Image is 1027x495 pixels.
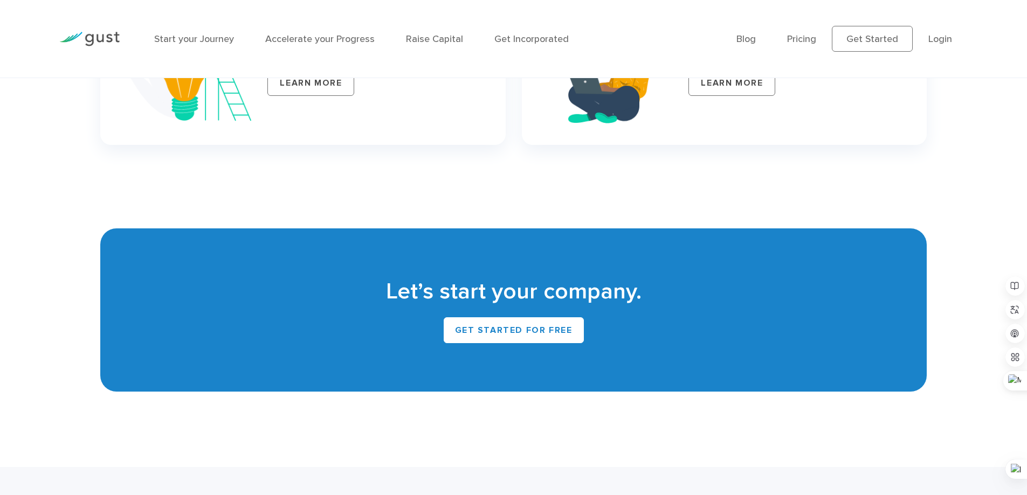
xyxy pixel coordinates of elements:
[832,26,913,52] a: Get Started
[267,70,354,96] a: LEARN MORE
[688,70,775,96] a: LEARN MORE
[444,317,584,343] a: Get Started for Free
[494,33,569,45] a: Get Incorporated
[265,33,375,45] a: Accelerate your Progress
[787,33,816,45] a: Pricing
[59,32,120,46] img: Gust Logo
[154,33,234,45] a: Start your Journey
[406,33,463,45] a: Raise Capital
[116,277,910,307] h2: Let’s start your company.
[928,33,952,45] a: Login
[736,33,756,45] a: Blog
